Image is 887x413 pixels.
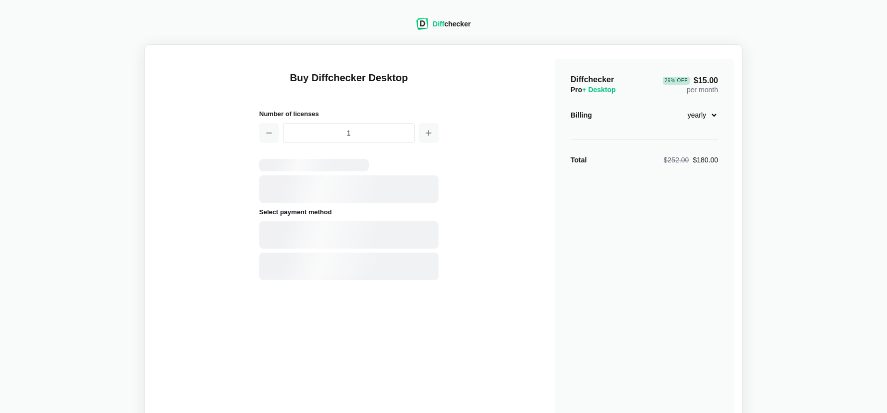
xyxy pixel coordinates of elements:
div: per month [663,75,718,95]
span: $15.00 [663,77,718,85]
span: Diffchecker [571,75,614,84]
span: Pro [571,86,616,94]
div: checker [433,19,470,29]
a: Diffchecker logoDiffchecker [416,23,470,31]
h2: Number of licenses [259,109,439,119]
span: $252.00 [664,156,689,164]
span: + Desktop [582,86,615,94]
div: $180.00 [664,155,718,165]
div: Billing [571,110,592,120]
strong: Total [571,156,587,164]
h1: Buy Diffchecker Desktop [259,71,439,97]
img: Diffchecker logo [416,18,429,30]
h2: Select payment method [259,207,439,217]
input: 1 [283,123,415,143]
span: Diff [433,20,444,28]
div: 29 % Off [663,77,690,85]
